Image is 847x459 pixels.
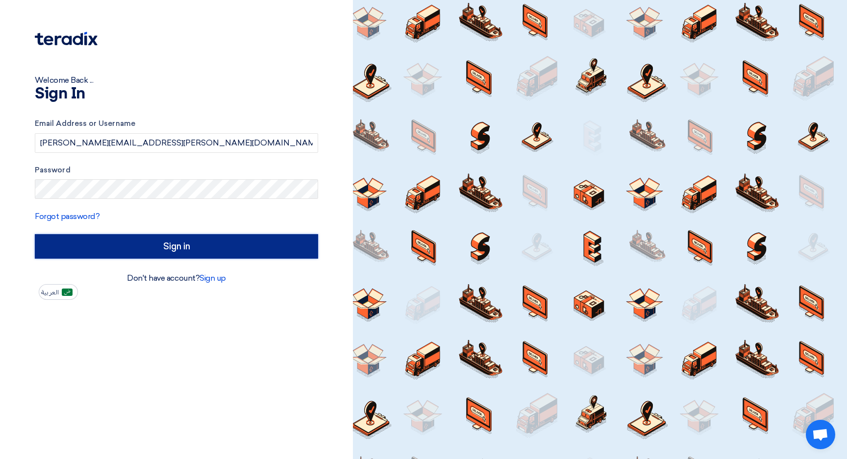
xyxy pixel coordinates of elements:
a: Sign up [199,273,226,283]
img: ar-AR.png [62,289,73,296]
input: Enter your business email or username [35,133,318,153]
label: Email Address or Username [35,118,318,129]
div: Don't have account? [35,272,318,284]
h1: Sign In [35,86,318,102]
label: Password [35,165,318,176]
div: Welcome Back ... [35,74,318,86]
img: Teradix logo [35,32,98,46]
span: العربية [41,289,59,296]
a: Forgot password? [35,212,100,221]
a: Open chat [806,420,835,449]
button: العربية [39,284,78,300]
input: Sign in [35,234,318,259]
